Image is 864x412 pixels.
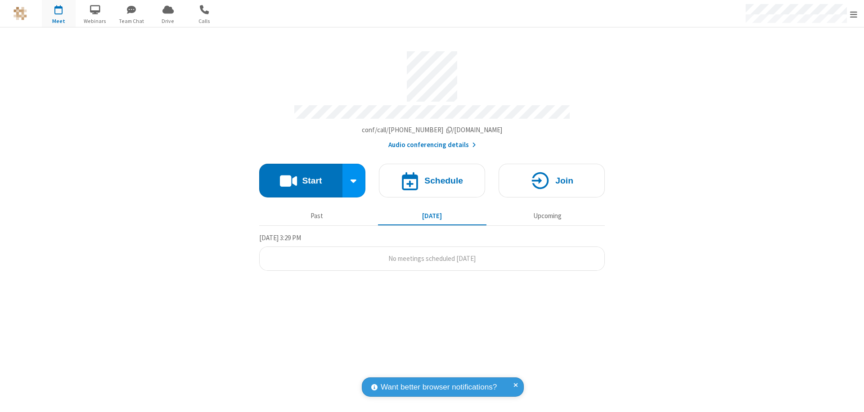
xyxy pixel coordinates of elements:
[151,17,185,25] span: Drive
[342,164,366,197] div: Start conference options
[555,176,573,185] h4: Join
[259,164,342,197] button: Start
[188,17,221,25] span: Calls
[499,164,605,197] button: Join
[362,125,503,134] span: Copy my meeting room link
[13,7,27,20] img: QA Selenium DO NOT DELETE OR CHANGE
[424,176,463,185] h4: Schedule
[302,176,322,185] h4: Start
[388,140,476,150] button: Audio conferencing details
[841,389,857,406] iframe: Chat
[259,233,301,242] span: [DATE] 3:29 PM
[388,254,476,263] span: No meetings scheduled [DATE]
[115,17,148,25] span: Team Chat
[381,381,497,393] span: Want better browser notifications?
[379,164,485,197] button: Schedule
[42,17,76,25] span: Meet
[493,207,602,224] button: Upcoming
[263,207,371,224] button: Past
[78,17,112,25] span: Webinars
[378,207,486,224] button: [DATE]
[259,45,605,150] section: Account details
[362,125,503,135] button: Copy my meeting room linkCopy my meeting room link
[259,233,605,271] section: Today's Meetings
